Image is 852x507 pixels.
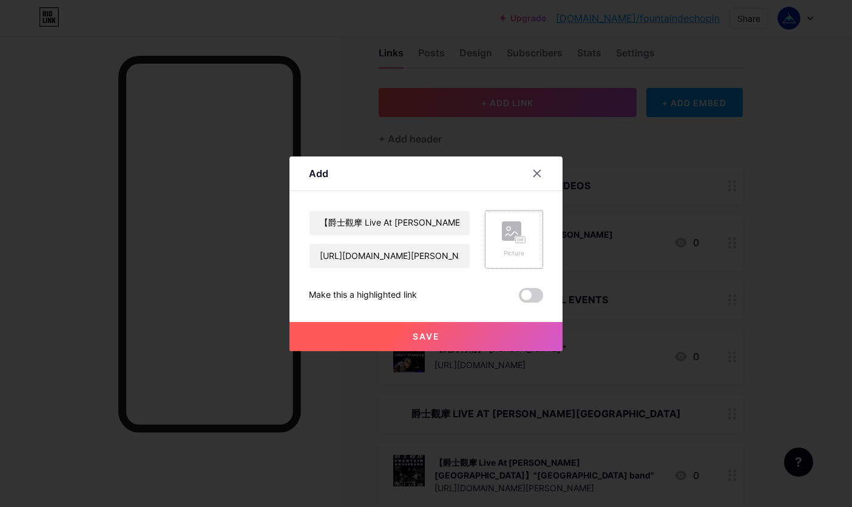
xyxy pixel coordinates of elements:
[289,322,563,351] button: Save
[309,211,470,235] input: Title
[309,288,417,303] div: Make this a highlighted link
[309,244,470,268] input: URL
[502,249,526,258] div: Picture
[413,331,440,341] span: Save
[309,166,328,181] div: Add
